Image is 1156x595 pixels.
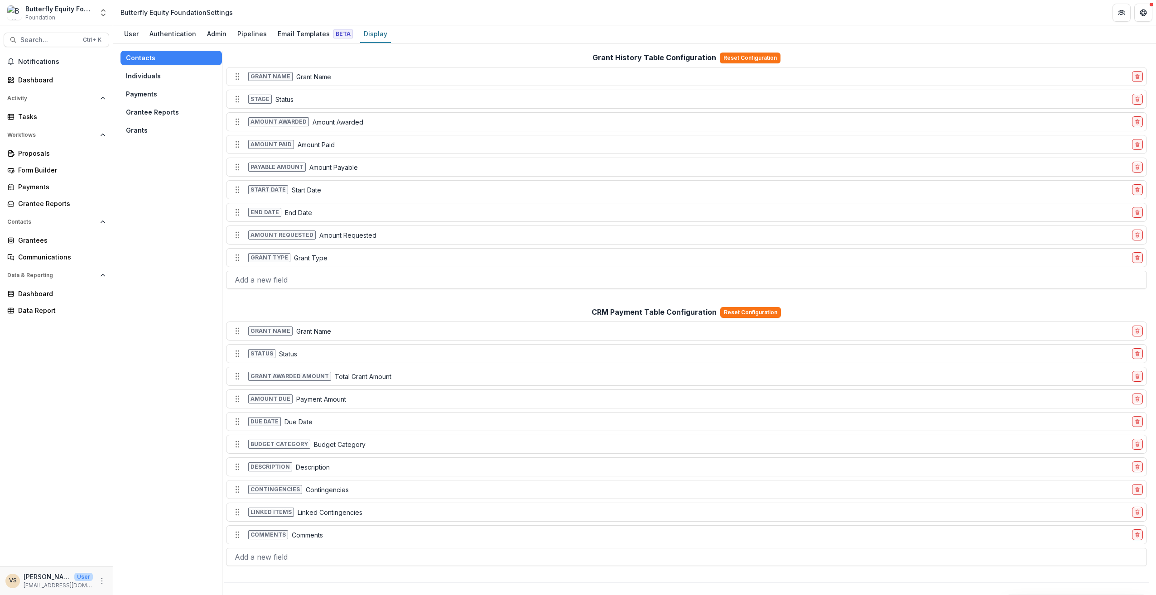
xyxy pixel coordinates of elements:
[720,53,780,63] button: Reset Configuration
[4,91,109,106] button: Open Activity
[1132,439,1143,450] button: delete-field-row
[4,303,109,318] a: Data Report
[7,132,96,138] span: Workflows
[1132,71,1143,82] button: delete-field-row
[230,137,245,152] button: Move field
[248,208,281,217] span: End date
[4,163,109,178] a: Form Builder
[274,25,356,43] a: Email Templates Beta
[18,235,102,245] div: Grantees
[4,286,109,301] a: Dashboard
[146,27,200,40] div: Authentication
[4,109,109,124] a: Tasks
[1132,461,1143,472] button: delete-field-row
[25,4,93,14] div: Butterfly Equity Foundation
[248,349,275,358] span: Status
[18,75,102,85] div: Dashboard
[234,25,270,43] a: Pipelines
[230,369,245,384] button: Move field
[298,508,362,517] p: Linked Contingencies
[230,205,245,220] button: Move field
[18,165,102,175] div: Form Builder
[4,72,109,87] a: Dashboard
[1132,484,1143,495] button: delete-field-row
[4,179,109,194] a: Payments
[292,530,323,540] p: Comments
[248,508,294,517] span: Linked items
[4,250,109,264] a: Communications
[1132,252,1143,263] button: delete-field-row
[1132,207,1143,218] button: delete-field-row
[9,578,17,584] div: Vannesa Santos
[275,95,294,104] p: Status
[7,95,96,101] span: Activity
[230,505,245,519] button: Move field
[319,230,376,240] p: Amount Requested
[296,72,331,82] p: Grant Name
[1132,94,1143,105] button: delete-field-row
[18,112,102,121] div: Tasks
[284,417,313,427] p: Due Date
[298,140,335,149] p: Amount Paid
[230,250,245,265] button: Move field
[1132,184,1143,195] button: delete-field-row
[18,58,106,66] span: Notifications
[120,123,222,138] button: Grants
[4,233,109,248] a: Grantees
[230,160,245,174] button: Move field
[230,482,245,497] button: Move field
[120,25,142,43] a: User
[97,4,110,22] button: Open entity switcher
[1134,4,1152,22] button: Get Help
[248,163,306,172] span: Payable amount
[230,460,245,474] button: Move field
[313,117,363,127] p: Amount Awarded
[335,372,391,381] p: Total Grant Amount
[120,69,222,83] button: Individuals
[248,440,310,449] span: Budget category
[230,528,245,542] button: Move field
[4,54,109,69] button: Notifications
[24,581,93,590] p: [EMAIL_ADDRESS][DOMAIN_NAME]
[120,105,222,120] button: Grantee Reports
[18,199,102,208] div: Grantee Reports
[7,272,96,278] span: Data & Reporting
[292,185,321,195] p: Start Date
[592,308,717,317] h2: CRM Payment Table Configuration
[4,196,109,211] a: Grantee Reports
[1132,507,1143,518] button: delete-field-row
[74,573,93,581] p: User
[360,25,391,43] a: Display
[230,346,245,361] button: Move field
[274,27,356,40] div: Email Templates
[25,14,55,22] span: Foundation
[1132,326,1143,336] button: delete-field-row
[248,72,293,81] span: Grant name
[120,27,142,40] div: User
[285,208,312,217] p: End Date
[248,230,316,240] span: Amount requested
[4,146,109,161] a: Proposals
[230,92,245,106] button: Move field
[306,485,349,494] p: Contingencies
[18,182,102,192] div: Payments
[360,27,391,40] div: Display
[1132,529,1143,540] button: delete-field-row
[120,87,222,101] button: Payments
[248,253,290,262] span: Grant type
[1132,230,1143,240] button: delete-field-row
[296,462,330,472] p: Description
[309,163,358,172] p: Amount Payable
[7,5,22,20] img: Butterfly Equity Foundation
[230,324,245,338] button: Move field
[230,115,245,129] button: Move field
[248,185,288,194] span: Start date
[18,306,102,315] div: Data Report
[248,417,281,426] span: Due date
[146,25,200,43] a: Authentication
[279,349,297,359] p: Status
[4,33,109,47] button: Search...
[248,394,293,403] span: Amount due
[296,326,331,336] p: Grant Name
[7,219,96,225] span: Contacts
